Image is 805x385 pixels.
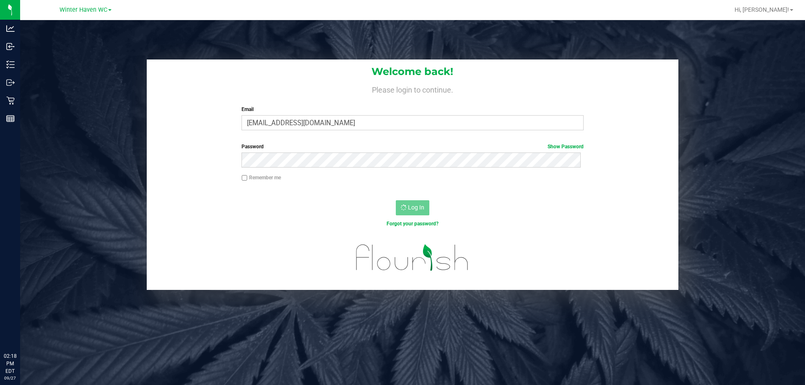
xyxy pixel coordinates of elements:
[147,84,678,94] h4: Please login to continue.
[6,60,15,69] inline-svg: Inventory
[241,174,281,181] label: Remember me
[6,78,15,87] inline-svg: Outbound
[4,375,16,381] p: 09/27
[346,236,479,279] img: flourish_logo.svg
[408,204,424,211] span: Log In
[241,175,247,181] input: Remember me
[396,200,429,215] button: Log In
[6,42,15,51] inline-svg: Inbound
[548,144,584,150] a: Show Password
[147,66,678,77] h1: Welcome back!
[6,24,15,33] inline-svg: Analytics
[241,106,583,113] label: Email
[6,114,15,123] inline-svg: Reports
[60,6,107,13] span: Winter Haven WC
[241,144,264,150] span: Password
[4,352,16,375] p: 02:18 PM EDT
[735,6,789,13] span: Hi, [PERSON_NAME]!
[387,221,439,227] a: Forgot your password?
[6,96,15,105] inline-svg: Retail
